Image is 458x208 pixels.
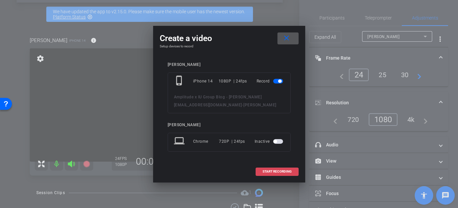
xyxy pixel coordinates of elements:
span: [PERSON_NAME] [243,103,276,107]
div: Inactive [255,135,284,147]
div: Chrome [193,135,219,147]
div: [PERSON_NAME] [168,62,291,67]
h4: Setup devices to record [160,44,299,48]
mat-icon: phone_iphone [174,75,186,87]
mat-icon: close [282,34,291,42]
div: Record [257,75,284,87]
span: START RECORDING [263,170,292,173]
div: 1080P | 24fps [219,75,247,87]
div: [PERSON_NAME] [168,123,291,128]
span: - [242,103,244,107]
div: 720P | 24fps [219,135,245,147]
div: Create a video [160,32,299,44]
mat-icon: laptop [174,135,186,147]
span: Amplitude x IU Group Blog - [PERSON_NAME][EMAIL_ADDRESS][DOMAIN_NAME] [174,95,262,107]
button: START RECORDING [256,168,299,176]
div: iPhone 14 [193,75,219,87]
